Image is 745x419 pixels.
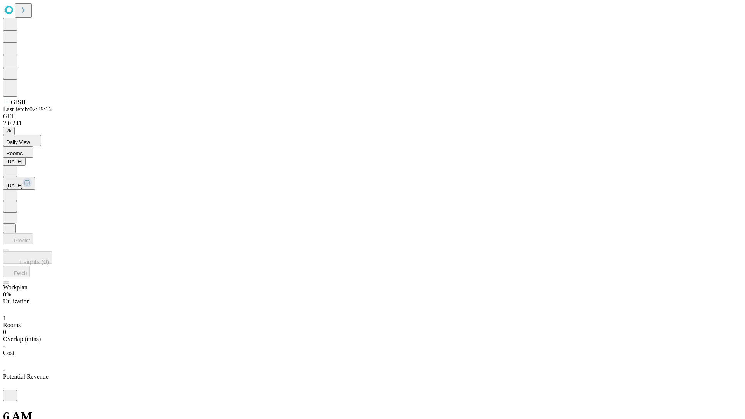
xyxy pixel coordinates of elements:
span: - [3,343,5,349]
span: Insights (0) [18,259,49,265]
span: Potential Revenue [3,373,49,380]
span: Utilization [3,298,29,305]
button: @ [3,127,15,135]
span: [DATE] [6,183,23,189]
span: Daily View [6,139,30,145]
span: 0% [3,291,11,298]
div: GEI [3,113,742,120]
span: Cost [3,350,14,356]
span: @ [6,128,12,134]
button: Insights (0) [3,251,52,264]
span: 0 [3,329,6,335]
span: Rooms [3,322,21,328]
button: Predict [3,233,33,244]
button: Fetch [3,266,30,277]
span: Rooms [6,151,23,156]
button: Rooms [3,146,33,158]
div: 2.0.241 [3,120,742,127]
span: GJSH [11,99,26,106]
span: 1 [3,315,6,321]
span: Workplan [3,284,28,291]
span: Last fetch: 02:39:16 [3,106,52,113]
button: Daily View [3,135,41,146]
span: Overlap (mins) [3,336,41,342]
span: - [3,366,5,373]
button: [DATE] [3,158,26,166]
button: [DATE] [3,177,35,190]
